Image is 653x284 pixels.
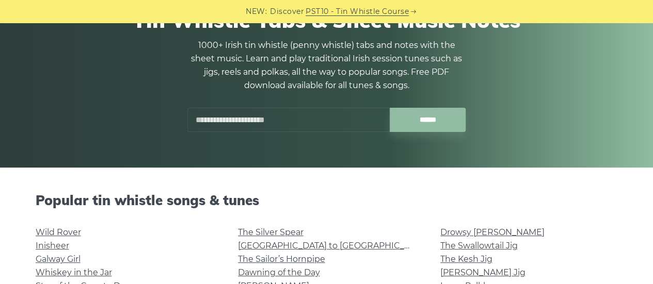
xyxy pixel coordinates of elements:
h1: Tin Whistle Tabs & Sheet Music Notes [36,8,618,32]
a: Wild Rover [36,227,81,237]
span: Discover [270,6,304,18]
a: [GEOGRAPHIC_DATA] to [GEOGRAPHIC_DATA] [238,241,428,250]
a: Drowsy [PERSON_NAME] [440,227,545,237]
a: The Sailor’s Hornpipe [238,254,325,264]
a: The Silver Spear [238,227,304,237]
a: Dawning of the Day [238,268,320,277]
span: NEW: [246,6,267,18]
a: The Swallowtail Jig [440,241,518,250]
p: 1000+ Irish tin whistle (penny whistle) tabs and notes with the sheet music. Learn and play tradi... [187,39,466,92]
a: Inisheer [36,241,69,250]
a: [PERSON_NAME] Jig [440,268,525,277]
h2: Popular tin whistle songs & tunes [36,192,618,208]
a: PST10 - Tin Whistle Course [306,6,409,18]
a: The Kesh Jig [440,254,492,264]
a: Galway Girl [36,254,81,264]
a: Whiskey in the Jar [36,268,112,277]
